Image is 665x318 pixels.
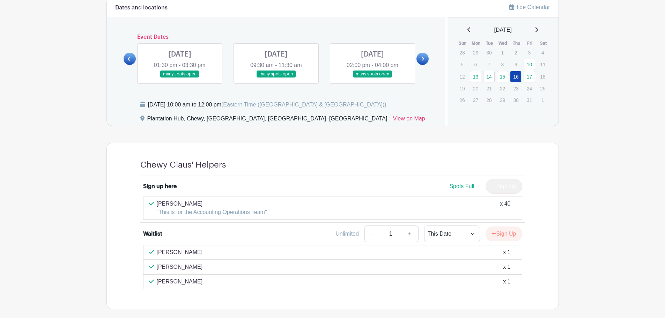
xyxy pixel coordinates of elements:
[537,83,548,94] p: 25
[470,95,481,105] p: 27
[115,5,168,11] h6: Dates and locations
[483,83,495,94] p: 21
[509,4,550,10] a: Hide Calendar
[486,227,522,241] button: Sign Up
[364,225,380,242] a: -
[524,71,535,82] a: 17
[470,40,483,47] th: Mon
[470,47,481,58] p: 29
[136,34,417,40] h6: Event Dates
[524,59,535,70] a: 10
[157,200,267,208] p: [PERSON_NAME]
[537,47,548,58] p: 4
[510,71,522,82] a: 16
[483,71,495,82] a: 14
[510,95,522,105] p: 30
[470,83,481,94] p: 20
[510,83,522,94] p: 23
[537,59,548,70] p: 11
[497,47,508,58] p: 1
[456,40,470,47] th: Sun
[470,59,481,70] p: 6
[537,95,548,105] p: 1
[157,263,203,271] p: [PERSON_NAME]
[335,230,359,238] div: Unlimited
[157,248,203,257] p: [PERSON_NAME]
[483,59,495,70] p: 7
[494,26,512,34] span: [DATE]
[503,278,510,286] div: x 1
[537,40,550,47] th: Sat
[510,40,523,47] th: Thu
[147,114,387,126] div: Plantation Hub, Chewy, [GEOGRAPHIC_DATA], [GEOGRAPHIC_DATA], [GEOGRAPHIC_DATA]
[537,71,548,82] p: 18
[470,71,481,82] a: 13
[503,248,510,257] div: x 1
[496,40,510,47] th: Wed
[497,95,508,105] p: 29
[497,71,508,82] a: 15
[503,263,510,271] div: x 1
[456,71,468,82] p: 12
[500,200,510,216] div: x 40
[510,47,522,58] p: 2
[524,47,535,58] p: 3
[510,59,522,70] p: 9
[524,95,535,105] p: 31
[483,47,495,58] p: 30
[456,83,468,94] p: 19
[483,40,496,47] th: Tue
[143,182,177,191] div: Sign up here
[157,208,267,216] p: "This is for the Accounting Operations Team"
[483,95,495,105] p: 28
[524,83,535,94] p: 24
[497,83,508,94] p: 22
[140,160,226,170] h4: Chewy Claus' Helpers
[221,102,386,108] span: (Eastern Time ([GEOGRAPHIC_DATA] & [GEOGRAPHIC_DATA]))
[456,95,468,105] p: 26
[143,230,162,238] div: Waitlist
[523,40,537,47] th: Fri
[393,114,425,126] a: View on Map
[157,278,203,286] p: [PERSON_NAME]
[449,183,474,189] span: Spots Full
[401,225,418,242] a: +
[497,59,508,70] p: 8
[456,59,468,70] p: 5
[148,101,386,109] div: [DATE] 10:00 am to 12:00 pm
[456,47,468,58] p: 28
